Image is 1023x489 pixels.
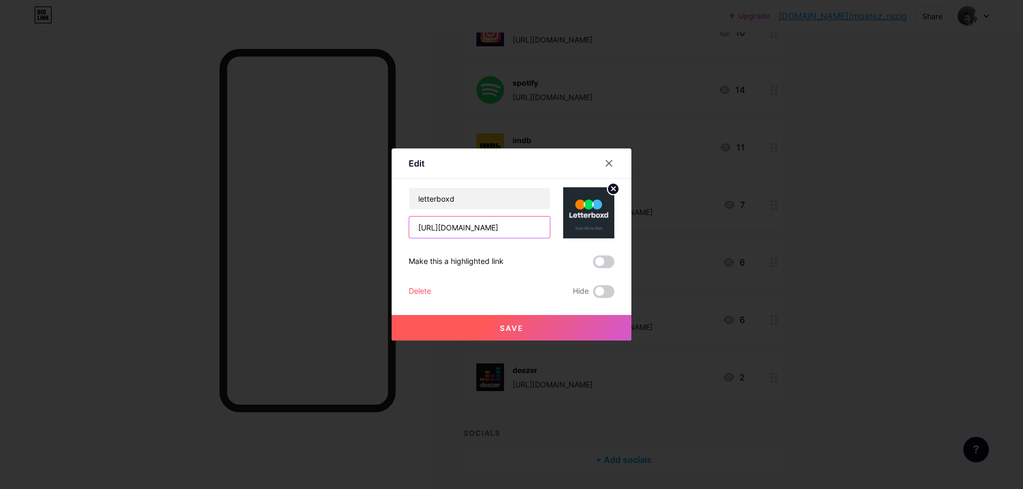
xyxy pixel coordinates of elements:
[409,285,431,298] div: Delete
[573,285,589,298] span: Hide
[563,187,614,238] img: link_thumbnail
[500,324,524,333] span: Save
[409,157,425,170] div: Edit
[409,217,550,238] input: URL
[409,255,504,268] div: Make this a highlighted link
[392,315,631,341] button: Save
[409,188,550,209] input: Title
